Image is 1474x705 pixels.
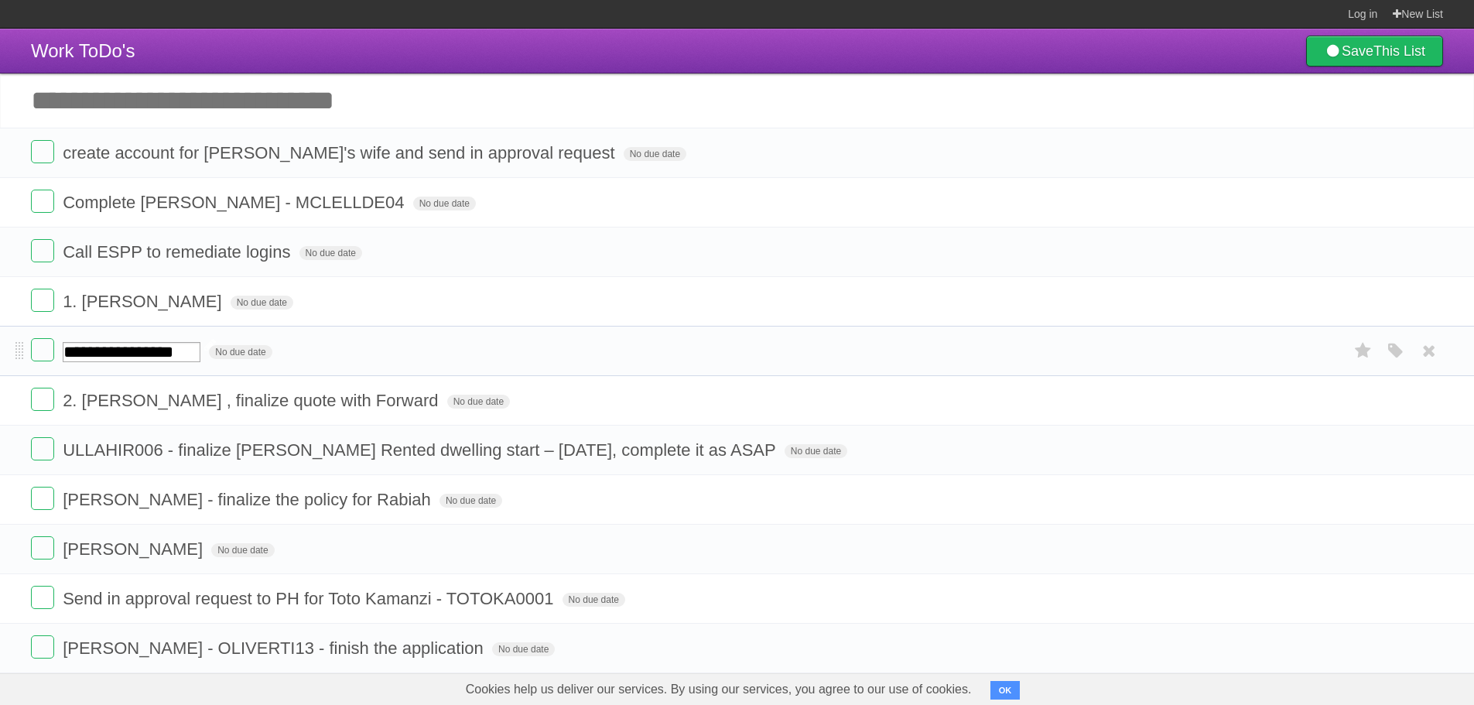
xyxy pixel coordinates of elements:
span: 2. [PERSON_NAME] , finalize quote with Forward [63,391,442,410]
span: No due date [624,147,686,161]
label: Done [31,536,54,560]
span: Cookies help us deliver our services. By using our services, you agree to our use of cookies. [450,674,987,705]
span: No due date [209,345,272,359]
span: 1. [PERSON_NAME] [63,292,225,311]
label: Done [31,239,54,262]
span: Call ESPP to remediate logins [63,242,294,262]
label: Done [31,190,54,213]
span: ULLAHIR006 - finalize [PERSON_NAME] Rented dwelling start – [DATE], complete it as ASAP [63,440,780,460]
span: [PERSON_NAME] [63,539,207,559]
span: Work ToDo's [31,40,135,61]
label: Done [31,635,54,659]
span: create account for [PERSON_NAME]'s wife and send in approval request [63,143,618,163]
span: No due date [785,444,847,458]
span: No due date [413,197,476,210]
label: Done [31,437,54,460]
span: No due date [211,543,274,557]
span: No due date [447,395,510,409]
label: Done [31,388,54,411]
label: Done [31,140,54,163]
span: No due date [231,296,293,310]
span: [PERSON_NAME] - OLIVERTI13 - finish the application [63,638,487,658]
label: Done [31,487,54,510]
label: Done [31,338,54,361]
span: No due date [563,593,625,607]
span: Complete [PERSON_NAME] - MCLELLDE04 [63,193,408,212]
span: No due date [439,494,502,508]
span: No due date [492,642,555,656]
a: SaveThis List [1306,36,1443,67]
label: Done [31,586,54,609]
span: Send in approval request to PH for Toto Kamanzi - TOTOKA0001 [63,589,557,608]
span: [PERSON_NAME] - finalize the policy for Rabiah [63,490,435,509]
label: Star task [1349,338,1378,364]
button: OK [990,681,1021,700]
span: No due date [299,246,362,260]
b: This List [1373,43,1425,59]
label: Done [31,289,54,312]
